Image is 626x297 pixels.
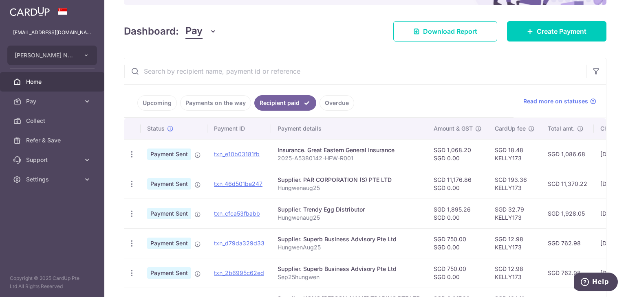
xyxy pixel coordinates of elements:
img: CardUp [10,7,50,16]
p: Hungwenaug25 [278,184,421,192]
a: Upcoming [137,95,177,111]
div: Supplier. Superb Business Advisory Pte Ltd [278,265,421,273]
a: Overdue [320,95,354,111]
p: HungwenAug25 [278,243,421,251]
p: Hungwenaug25 [278,214,421,222]
span: Home [26,78,80,86]
a: Payments on the way [180,95,251,111]
span: Create Payment [537,26,586,36]
a: Recipient paid [254,95,316,111]
span: Total amt. [548,124,575,133]
span: Payment Sent [147,208,191,219]
span: Status [147,124,165,133]
span: Amount & GST [434,124,473,133]
span: CardUp fee [495,124,526,133]
td: SGD 1,068.20 SGD 0.00 [427,139,488,169]
h4: Dashboard: [124,24,179,39]
span: Payment Sent [147,148,191,160]
span: Settings [26,175,80,183]
iframe: Opens a widget where you can find more information [574,273,618,293]
td: SGD 12.98 KELLY173 [488,228,541,258]
td: SGD 12.98 KELLY173 [488,258,541,288]
span: Payment Sent [147,267,191,279]
td: SGD 11,370.22 [541,169,594,199]
a: txn_2b6995c62ed [214,269,264,276]
td: SGD 750.00 SGD 0.00 [427,258,488,288]
p: 2025-A5380142-HFW-R001 [278,154,421,162]
a: Read more on statuses [523,97,596,105]
div: Insurance. Great Eastern General Insurance [278,146,421,154]
td: SGD 193.36 KELLY173 [488,169,541,199]
a: txn_e10b03181fb [214,151,260,157]
button: Pay [185,24,217,39]
span: Payment Sent [147,178,191,190]
div: Supplier. Superb Business Advisory Pte Ltd [278,235,421,243]
a: txn_46d501be247 [214,180,262,187]
span: Download Report [423,26,477,36]
a: txn_d79da329d33 [214,240,265,247]
input: Search by recipient name, payment id or reference [124,58,586,84]
div: Supplier. Trendy Egg Distributor [278,205,421,214]
td: SGD 762.98 [541,258,594,288]
a: txn_cfca53fbabb [214,210,260,217]
span: Payment Sent [147,238,191,249]
td: SGD 1,928.05 [541,199,594,228]
td: SGD 32.79 KELLY173 [488,199,541,228]
span: Collect [26,117,80,125]
span: Refer & Save [26,136,80,144]
th: Payment details [271,118,427,139]
span: [PERSON_NAME] NOODLE MANUFACTURER [15,51,75,59]
td: SGD 1,895.26 SGD 0.00 [427,199,488,228]
p: Sep25hungwen [278,273,421,281]
button: [PERSON_NAME] NOODLE MANUFACTURER [7,46,97,65]
a: Create Payment [507,21,606,41]
a: Download Report [393,21,497,41]
td: SGD 750.00 SGD 0.00 [427,228,488,258]
td: SGD 11,176.86 SGD 0.00 [427,169,488,199]
span: Pay [185,24,203,39]
span: Read more on statuses [523,97,588,105]
div: Supplier. PAR CORPORATION (S) PTE LTD [278,176,421,184]
td: SGD 18.48 KELLY173 [488,139,541,169]
p: [EMAIL_ADDRESS][DOMAIN_NAME] [13,28,91,37]
td: SGD 1,086.68 [541,139,594,169]
td: SGD 762.98 [541,228,594,258]
span: Support [26,156,80,164]
span: Pay [26,97,80,105]
th: Payment ID [207,118,271,139]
